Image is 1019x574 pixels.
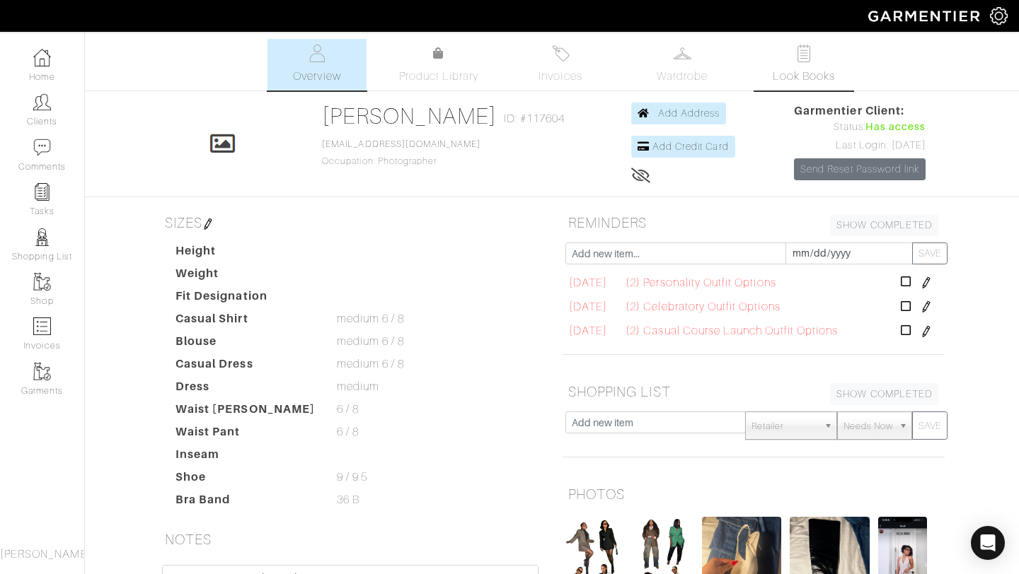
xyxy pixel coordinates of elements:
img: dashboard-icon-dbcd8f5a0b271acd01030246c82b418ddd0df26cd7fceb0bd07c9910d44c42f6.png [33,49,51,66]
span: Garmentier Client: [794,102,926,119]
button: SAVE [912,411,948,440]
span: medium 6 / 8 [337,333,405,350]
span: Product Library [399,68,479,85]
div: Status: [794,119,926,135]
dt: Waist Pant [165,423,326,446]
span: (2) Personality Outfit Options [626,274,776,291]
h5: NOTES [159,525,541,553]
a: [EMAIL_ADDRESS][DOMAIN_NAME] [322,139,480,149]
img: todo-9ac3debb85659649dc8f770b8b6100bb5dab4b48dedcbae339e5042a72dfd3cc.svg [795,45,813,62]
span: Occupation: Photographer [322,139,480,166]
dt: Waist [PERSON_NAME] [165,401,326,423]
a: SHOW COMPLETED [830,214,939,236]
span: 6 / 8 [337,401,359,418]
img: comment-icon-a0a6a9ef722e966f86d9cbdc48e553b5cf19dbc54f86b18d962a5391bc8f6eb6.png [33,139,51,156]
dt: Blouse [165,333,326,356]
dt: Inseam [165,446,326,469]
span: 36 B [337,491,359,508]
dt: Shoe [165,469,326,491]
img: reminder-icon-8004d30b9f0a5d33ae49ab947aed9ed385cf756f9e5892f1edd6e32f2345188e.png [33,183,51,201]
a: Product Library [389,45,488,85]
h5: SIZES [159,209,541,237]
img: garmentier-logo-header-white-b43fb05a5012e4ada735d5af1a66efaba907eab6374d6393d1fbf88cb4ef424d.png [861,4,990,28]
a: Invoices [511,39,610,90]
img: orders-icon-0abe47150d42831381b5fb84f609e132dff9fe21cb692f30cb5eec754e2cba89.png [33,317,51,335]
a: Add Address [631,102,727,124]
img: clients-icon-6bae9207a08558b7cb47a8932f037763ab4055f8c8b6bfacd5dc20c3e0201464.png [33,93,51,111]
dt: Height [165,242,326,265]
span: Invoices [539,68,582,85]
dt: Fit Designation [165,288,326,310]
span: [DATE] [569,322,607,339]
span: Add Credit Card [652,141,729,152]
dt: Dress [165,378,326,401]
a: Overview [267,39,367,90]
h5: REMINDERS [563,209,945,237]
span: [DATE] [569,298,607,315]
span: (2) Casual Course Launch Outfit Options [626,322,838,339]
span: Needs Now [844,412,893,440]
h5: SHOPPING LIST [563,377,945,406]
img: garments-icon-b7da505a4dc4fd61783c78ac3ca0ef83fa9d6f193b1c9dc38574b1d14d53ca28.png [33,273,51,291]
dt: Casual Dress [165,356,326,378]
div: Last Login: [DATE] [794,138,926,153]
input: Add new item [565,411,746,433]
span: Overview [293,68,340,85]
a: Add Credit Card [631,136,735,158]
img: pen-cf24a1663064a2ec1b9c1bd2387e9de7a2fa800b781884d57f21acf72779bad2.png [202,218,214,230]
img: stylists-icon-eb353228a002819b7ec25b43dbf5f0378dd9e0616d9560372ff212230b889e62.png [33,228,51,246]
div: Open Intercom Messenger [971,526,1005,560]
span: ID: #117604 [504,110,565,127]
img: wardrobe-487a4870c1b7c33e795ec22d11cfc2ed9d08956e64fb3008fe2437562e282088.svg [674,45,691,62]
h5: PHOTOS [563,480,945,508]
span: medium 6 / 8 [337,356,405,373]
span: medium 6 / 8 [337,310,405,327]
span: Add Address [658,107,720,119]
span: Wardrobe [657,68,708,85]
span: 6 / 8 [337,423,359,440]
dt: Weight [165,265,326,288]
img: pen-cf24a1663064a2ec1b9c1bd2387e9de7a2fa800b781884d57f21acf72779bad2.png [921,301,932,312]
img: pen-cf24a1663064a2ec1b9c1bd2387e9de7a2fa800b781884d57f21acf72779bad2.png [921,277,932,288]
input: Add new item... [565,242,786,264]
span: medium [337,378,379,395]
span: Look Books [773,68,836,85]
img: garments-icon-b7da505a4dc4fd61783c78ac3ca0ef83fa9d6f193b1c9dc38574b1d14d53ca28.png [33,363,51,380]
a: Look Books [754,39,853,90]
span: Has access [865,119,926,135]
dt: Bra Band [165,491,326,514]
a: Wardrobe [633,39,732,90]
dt: Casual Shirt [165,310,326,333]
a: [PERSON_NAME] [322,103,497,129]
span: Retailer [752,412,818,440]
a: SHOW COMPLETED [830,383,939,405]
img: gear-icon-white-bd11855cb880d31180b6d7d6211b90ccbf57a29d726f0c71d8c61bd08dd39cc2.png [990,7,1008,25]
span: [DATE] [569,274,607,291]
img: pen-cf24a1663064a2ec1b9c1bd2387e9de7a2fa800b781884d57f21acf72779bad2.png [921,326,932,337]
span: (2) Celebratory Outfit Options [626,298,781,315]
span: 9 / 9.5 [337,469,367,486]
img: orders-27d20c2124de7fd6de4e0e44c1d41de31381a507db9b33961299e4e07d508b8c.svg [552,45,570,62]
a: Send Reset Password link [794,158,926,180]
button: SAVE [912,242,948,264]
img: basicinfo-40fd8af6dae0f16599ec9e87c0ef1c0a1fdea2edbe929e3d69a839185d80c458.svg [309,45,326,62]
